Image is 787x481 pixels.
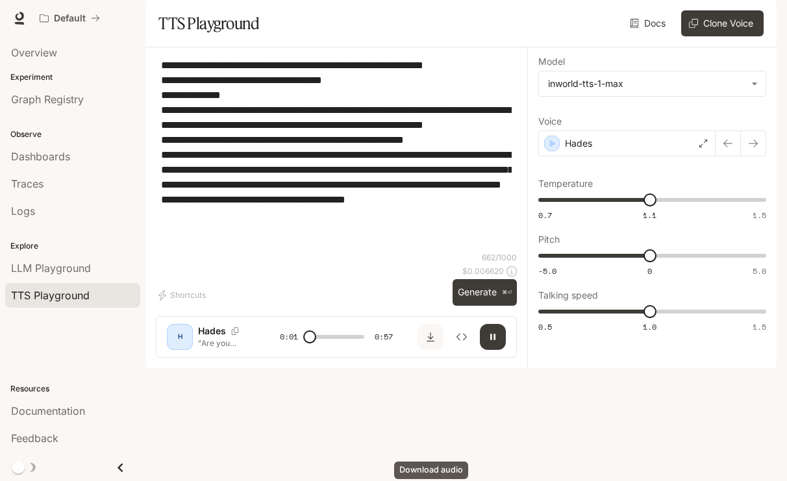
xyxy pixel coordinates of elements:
button: Copy Voice ID [226,327,244,335]
button: Download audio [418,324,443,350]
p: Default [54,13,86,24]
div: H [169,327,190,347]
span: 0.5 [538,321,552,332]
p: Talking speed [538,291,598,300]
span: 1.5 [753,321,766,332]
span: 0.7 [538,210,552,221]
span: 5.0 [753,265,766,277]
button: All workspaces [34,5,106,31]
span: 1.5 [753,210,766,221]
p: Pitch [538,235,560,244]
span: 1.1 [643,210,656,221]
p: Hades [565,137,592,150]
span: 0:57 [375,330,393,343]
p: "Are you OK?" [PERSON_NAME] asked [PERSON_NAME]. "Yes, I am ﬁne," she replied. "Did that man say ... [198,338,249,349]
div: inworld-tts-1-max [548,77,745,90]
h1: TTS Playground [158,10,259,36]
p: ⌘⏎ [502,289,512,297]
div: inworld-tts-1-max [539,71,766,96]
button: Shortcuts [156,285,211,306]
p: Hades [198,325,226,338]
div: Download audio [394,462,468,479]
p: Voice [538,117,562,126]
a: Docs [627,10,671,36]
button: Clone Voice [681,10,764,36]
button: Generate⌘⏎ [453,279,517,306]
p: Model [538,57,565,66]
span: 0 [647,265,652,277]
span: 1.0 [643,321,656,332]
span: -5.0 [538,265,556,277]
p: Temperature [538,179,593,188]
span: 0:01 [280,330,298,343]
button: Inspect [449,324,475,350]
